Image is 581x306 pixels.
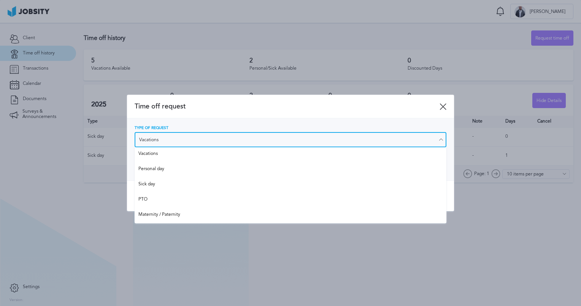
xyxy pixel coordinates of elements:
[135,102,440,110] span: Time off request
[138,197,443,204] span: PTO
[138,212,443,220] span: Maternity / Paternity
[135,126,168,131] span: Type of Request
[138,151,443,159] span: Vacations
[138,166,443,174] span: Personal day
[138,182,443,189] span: Sick day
